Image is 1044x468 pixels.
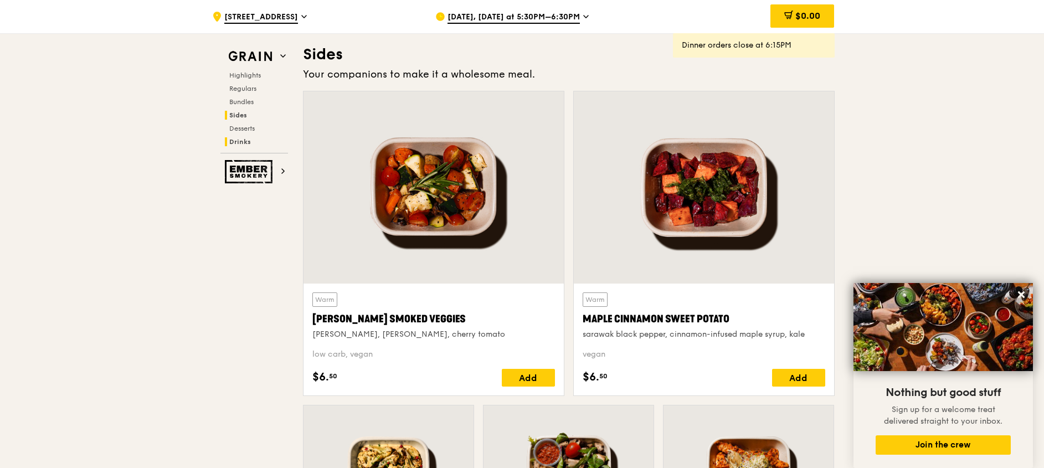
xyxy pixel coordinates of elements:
[448,12,580,24] span: [DATE], [DATE] at 5:30PM–6:30PM
[583,329,825,340] div: sarawak black pepper, cinnamon-infused maple syrup, kale
[583,369,599,385] span: $6.
[1012,286,1030,304] button: Close
[682,40,826,51] div: Dinner orders close at 6:15PM
[312,311,555,327] div: [PERSON_NAME] Smoked Veggies
[583,349,825,360] div: vegan
[224,12,298,24] span: [STREET_ADDRESS]
[502,369,555,387] div: Add
[795,11,820,21] span: $0.00
[303,66,835,82] div: Your companions to make it a wholesome meal.
[599,372,608,380] span: 50
[312,292,337,307] div: Warm
[229,125,255,132] span: Desserts
[884,405,1002,426] span: Sign up for a welcome treat delivered straight to your inbox.
[303,44,835,64] h3: Sides
[312,329,555,340] div: [PERSON_NAME], [PERSON_NAME], cherry tomato
[772,369,825,387] div: Add
[853,283,1033,371] img: DSC07876-Edit02-Large.jpeg
[229,85,256,92] span: Regulars
[229,111,247,119] span: Sides
[312,349,555,360] div: low carb, vegan
[225,47,276,66] img: Grain web logo
[229,138,251,146] span: Drinks
[583,311,825,327] div: Maple Cinnamon Sweet Potato
[229,98,254,106] span: Bundles
[229,71,261,79] span: Highlights
[225,160,276,183] img: Ember Smokery web logo
[312,369,329,385] span: $6.
[886,386,1001,399] span: Nothing but good stuff
[876,435,1011,455] button: Join the crew
[329,372,337,380] span: 50
[583,292,608,307] div: Warm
